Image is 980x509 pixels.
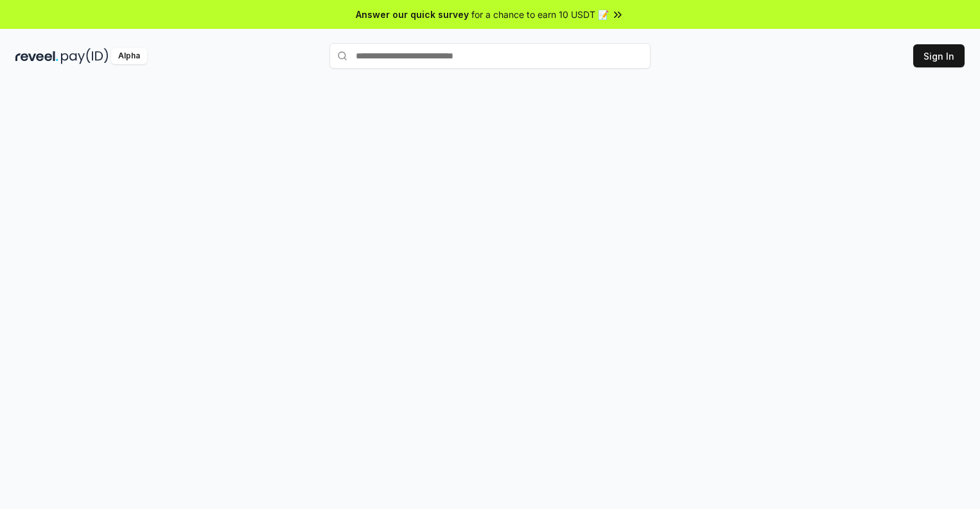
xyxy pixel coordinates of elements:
[471,8,609,21] span: for a chance to earn 10 USDT 📝
[61,48,109,64] img: pay_id
[356,8,469,21] span: Answer our quick survey
[111,48,147,64] div: Alpha
[913,44,965,67] button: Sign In
[15,48,58,64] img: reveel_dark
